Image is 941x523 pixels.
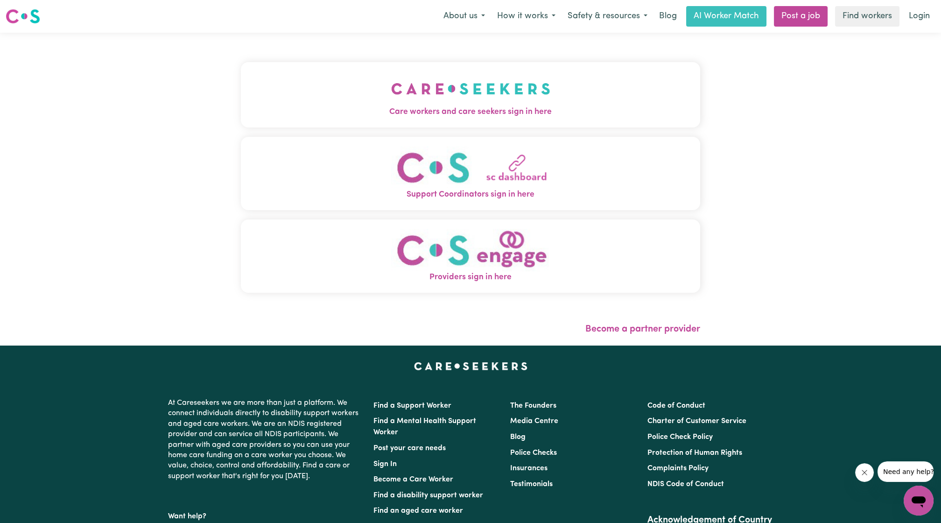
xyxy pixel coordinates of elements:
[510,465,548,472] a: Insurances
[168,508,362,522] p: Want help?
[653,6,682,27] a: Blog
[241,271,700,283] span: Providers sign in here
[835,6,899,27] a: Find workers
[241,62,700,127] button: Care workers and care seekers sign in here
[878,461,934,482] iframe: Message from company
[373,507,463,515] a: Find an aged care worker
[510,402,556,410] a: The Founders
[241,219,700,293] button: Providers sign in here
[647,465,709,472] a: Complaints Policy
[373,402,451,410] a: Find a Support Worker
[373,460,397,468] a: Sign In
[686,6,766,27] a: AI Worker Match
[647,449,742,457] a: Protection of Human Rights
[647,481,724,488] a: NDIS Code of Conduct
[903,6,935,27] a: Login
[510,433,526,441] a: Blog
[373,476,453,483] a: Become a Care Worker
[414,362,527,370] a: Careseekers home page
[6,6,40,27] a: Careseekers logo
[373,492,483,499] a: Find a disability support worker
[491,7,562,26] button: How it works
[904,486,934,516] iframe: Button to launch messaging window
[647,417,746,425] a: Charter of Customer Service
[6,8,40,25] img: Careseekers logo
[510,481,553,488] a: Testimonials
[774,6,828,27] a: Post a job
[855,463,874,482] iframe: Close message
[562,7,653,26] button: Safety & resources
[510,417,558,425] a: Media Centre
[510,449,557,457] a: Police Checks
[241,189,700,201] span: Support Coordinators sign in here
[373,417,476,436] a: Find a Mental Health Support Worker
[241,106,700,118] span: Care workers and care seekers sign in here
[437,7,491,26] button: About us
[585,325,700,334] a: Become a partner provider
[647,402,705,410] a: Code of Conduct
[647,433,713,441] a: Police Check Policy
[241,137,700,210] button: Support Coordinators sign in here
[168,394,362,485] p: At Careseekers we are more than just a platform. We connect individuals directly to disability su...
[373,445,446,452] a: Post your care needs
[6,7,56,14] span: Need any help?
